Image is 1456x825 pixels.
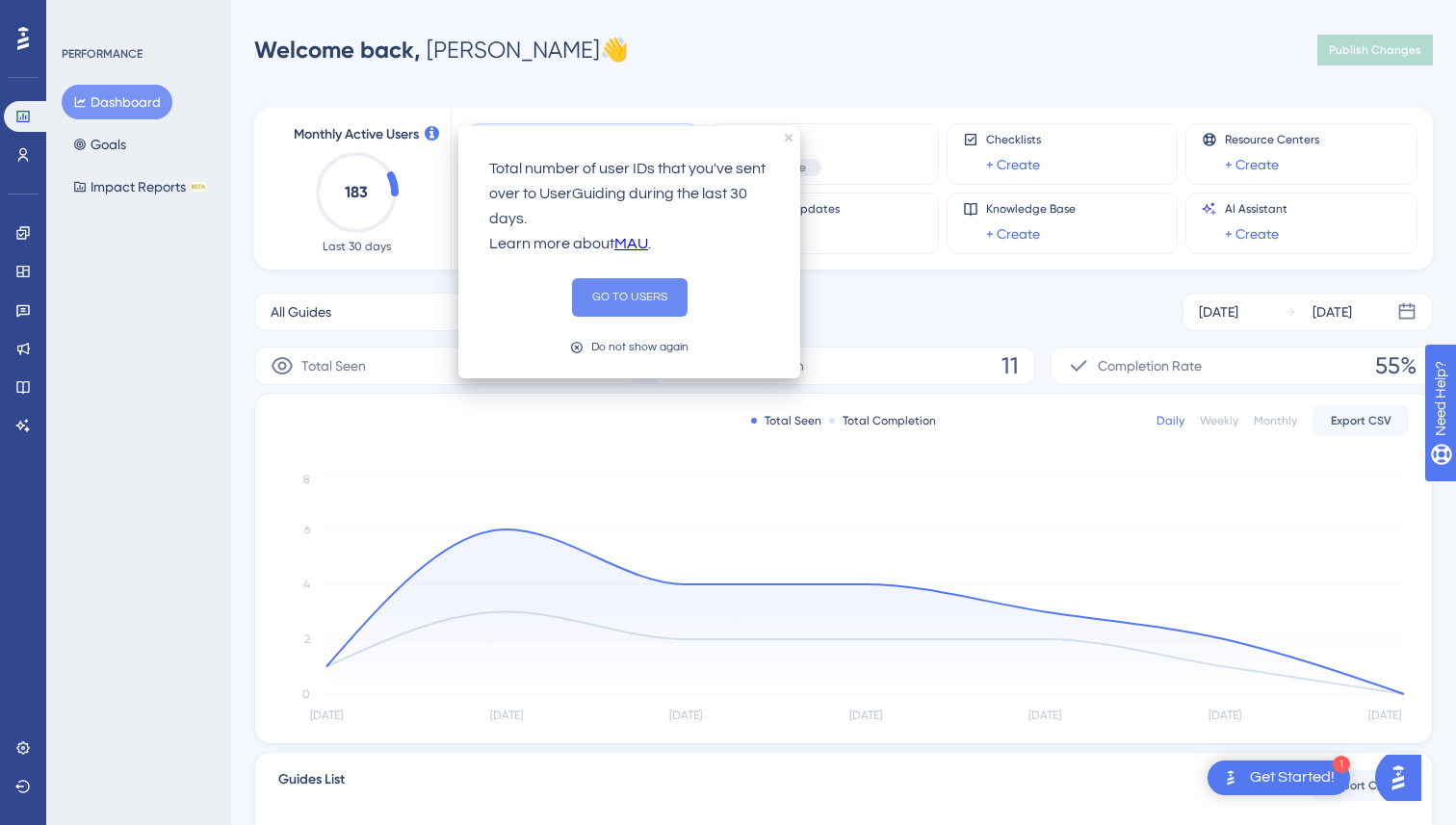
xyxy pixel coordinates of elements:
[1375,749,1433,807] iframe: UserGuiding AI Assistant Launcher
[1313,770,1409,801] button: Export CSV
[1199,300,1238,323] div: [DATE]
[1208,761,1350,795] div: Open Get Started! checklist, remaining modules: 1
[669,709,702,722] tspan: [DATE]
[986,132,1041,147] span: Checklists
[751,413,821,428] div: Total Seen
[294,123,419,146] span: Monthly Active Users
[1028,709,1061,722] tspan: [DATE]
[303,473,310,486] tspan: 8
[986,222,1040,245] a: + Create
[1317,35,1433,65] button: Publish Changes
[303,578,310,591] tspan: 4
[254,35,629,65] div: [PERSON_NAME] 👋
[1200,413,1238,428] div: Weekly
[1225,132,1319,147] span: Resource Centers
[1225,153,1279,176] a: + Create
[614,232,648,257] a: MAU
[45,5,120,28] span: Need Help?
[301,354,366,377] span: Total Seen
[254,36,421,64] span: Welcome back,
[62,127,138,162] button: Goals
[1313,300,1352,323] div: [DATE]
[190,182,207,192] div: BETA
[304,523,310,536] tspan: 6
[986,153,1040,176] a: + Create
[1333,756,1350,773] div: 1
[323,239,391,254] span: Last 30 days
[1329,42,1421,58] span: Publish Changes
[1375,350,1417,381] span: 55%
[986,201,1076,217] span: Knowledge Base
[304,632,310,646] tspan: 2
[490,709,523,722] tspan: [DATE]
[254,293,597,331] button: All Guides
[1001,350,1019,381] span: 11
[271,300,331,323] span: All Guides
[1157,413,1184,428] div: Daily
[302,687,310,701] tspan: 0
[278,768,345,803] span: Guides List
[1331,413,1391,428] span: Export CSV
[1225,201,1287,217] span: AI Assistant
[572,278,688,317] button: GO TO USERS
[1254,413,1297,428] div: Monthly
[1219,766,1242,789] img: launcher-image-alternative-text
[1313,405,1409,436] button: Export CSV
[1098,354,1202,377] span: Completion Rate
[1250,767,1335,788] div: Get Started!
[489,232,769,257] p: Learn more about .
[849,709,882,722] tspan: [DATE]
[310,709,343,722] tspan: [DATE]
[345,183,368,201] text: 183
[591,338,689,356] div: Do not show again
[785,134,793,142] div: close tooltip
[829,413,936,428] div: Total Completion
[62,169,219,204] button: Impact ReportsBETA
[1225,222,1279,245] a: + Create
[1331,778,1391,793] span: Export CSV
[62,46,143,62] div: PERFORMANCE
[62,85,172,119] button: Dashboard
[1368,709,1401,722] tspan: [DATE]
[1209,709,1241,722] tspan: [DATE]
[489,157,769,232] p: Total number of user IDs that you've sent over to UserGuiding during the last 30 days.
